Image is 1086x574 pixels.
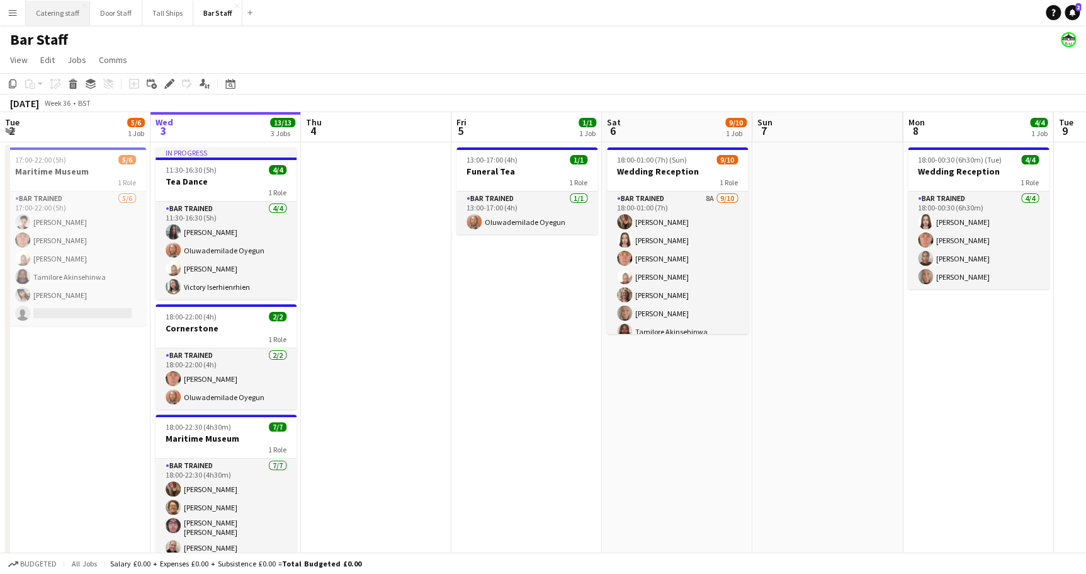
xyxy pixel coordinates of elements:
[5,166,146,177] h3: Maritime Museum
[10,30,68,49] h1: Bar Staff
[906,123,924,138] span: 8
[128,129,144,138] div: 1 Job
[156,304,297,410] app-job-card: 18:00-22:00 (4h)2/2Cornerstone1 RoleBar trained2/218:00-22:00 (4h)[PERSON_NAME]Oluwademilade Oyegun
[269,165,286,175] span: 4/4
[268,445,286,454] span: 1 Role
[570,155,587,164] span: 1/1
[467,155,518,164] span: 13:00-17:00 (4h)
[166,312,217,321] span: 18:00-22:00 (4h)
[156,147,297,158] div: In progress
[607,192,748,399] app-card-role: Bar trained8A9/1018:00-01:00 (7h)[PERSON_NAME][PERSON_NAME][PERSON_NAME][PERSON_NAME][PERSON_NAME...
[269,422,286,432] span: 7/7
[142,1,193,25] button: Tall Ships
[94,52,132,68] a: Comms
[40,54,55,66] span: Edit
[10,54,28,66] span: View
[118,178,136,187] span: 1 Role
[127,118,145,127] span: 5/6
[67,54,86,66] span: Jobs
[156,147,297,299] app-job-card: In progress11:30-16:30 (5h)4/4Tea Dance1 RoleBar trained4/411:30-16:30 (5h)[PERSON_NAME]Oluwademi...
[62,52,91,68] a: Jobs
[908,192,1049,289] app-card-role: Bar trained4/418:00-00:30 (6h30m)[PERSON_NAME][PERSON_NAME][PERSON_NAME][PERSON_NAME]
[35,52,60,68] a: Edit
[607,117,621,128] span: Sat
[5,147,146,326] app-job-card: 17:00-22:00 (5h)5/6Maritime Museum1 RoleBar trained5/617:00-22:00 (5h)[PERSON_NAME][PERSON_NAME][...
[20,560,57,568] span: Budgeted
[5,192,146,326] app-card-role: Bar trained5/617:00-22:00 (5h)[PERSON_NAME][PERSON_NAME][PERSON_NAME]Tamilore Akinsehinwa[PERSON_...
[5,52,33,68] a: View
[156,433,297,444] h3: Maritime Museum
[166,165,217,175] span: 11:30-16:30 (5h)
[605,123,621,138] span: 6
[1021,155,1039,164] span: 4/4
[166,422,231,432] span: 18:00-22:30 (4h30m)
[110,559,361,568] div: Salary £0.00 + Expenses £0.00 + Subsistence £0.00 =
[156,323,297,334] h3: Cornerstone
[579,118,596,127] span: 1/1
[725,118,747,127] span: 9/10
[282,559,361,568] span: Total Budgeted £0.00
[193,1,242,25] button: Bar Staff
[1030,118,1048,127] span: 4/4
[306,117,322,128] span: Thu
[1065,5,1080,20] a: 2
[456,117,467,128] span: Fri
[90,1,142,25] button: Door Staff
[10,97,39,110] div: [DATE]
[908,117,924,128] span: Mon
[268,335,286,344] span: 1 Role
[156,202,297,299] app-card-role: Bar trained4/411:30-16:30 (5h)[PERSON_NAME]Oluwademilade Oyegun[PERSON_NAME]Victory Iserhienrhien
[1056,123,1073,138] span: 9
[154,123,173,138] span: 3
[617,155,687,164] span: 18:00-01:00 (7h) (Sun)
[156,348,297,410] app-card-role: Bar trained2/218:00-22:00 (4h)[PERSON_NAME]Oluwademilade Oyegun
[757,117,772,128] span: Sun
[268,188,286,197] span: 1 Role
[118,155,136,164] span: 5/6
[918,155,1002,164] span: 18:00-00:30 (6h30m) (Tue)
[569,178,587,187] span: 1 Role
[15,155,66,164] span: 17:00-22:00 (5h)
[42,98,73,108] span: Week 36
[455,123,467,138] span: 5
[69,559,99,568] span: All jobs
[1021,178,1039,187] span: 1 Role
[1031,129,1047,138] div: 1 Job
[5,117,20,128] span: Tue
[99,54,127,66] span: Comms
[456,147,597,234] app-job-card: 13:00-17:00 (4h)1/1Funeral Tea1 RoleBar trained1/113:00-17:00 (4h)Oluwademilade Oyegun
[716,155,738,164] span: 9/10
[908,166,1049,177] h3: Wedding Reception
[271,129,295,138] div: 3 Jobs
[156,176,297,187] h3: Tea Dance
[456,192,597,234] app-card-role: Bar trained1/113:00-17:00 (4h)Oluwademilade Oyegun
[908,147,1049,289] app-job-card: 18:00-00:30 (6h30m) (Tue)4/4Wedding Reception1 RoleBar trained4/418:00-00:30 (6h30m)[PERSON_NAME]...
[607,147,748,334] app-job-card: 18:00-01:00 (7h) (Sun)9/10Wedding Reception1 RoleBar trained8A9/1018:00-01:00 (7h)[PERSON_NAME][P...
[720,178,738,187] span: 1 Role
[726,129,746,138] div: 1 Job
[26,1,90,25] button: Catering staff
[269,312,286,321] span: 2/2
[270,118,295,127] span: 13/13
[78,98,91,108] div: BST
[304,123,322,138] span: 4
[156,117,173,128] span: Wed
[1075,3,1081,11] span: 2
[456,166,597,177] h3: Funeral Tea
[3,123,20,138] span: 2
[607,166,748,177] h3: Wedding Reception
[755,123,772,138] span: 7
[1061,32,1076,47] app-user-avatar: Beach Ballroom
[1058,117,1073,128] span: Tue
[579,129,596,138] div: 1 Job
[6,557,59,571] button: Budgeted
